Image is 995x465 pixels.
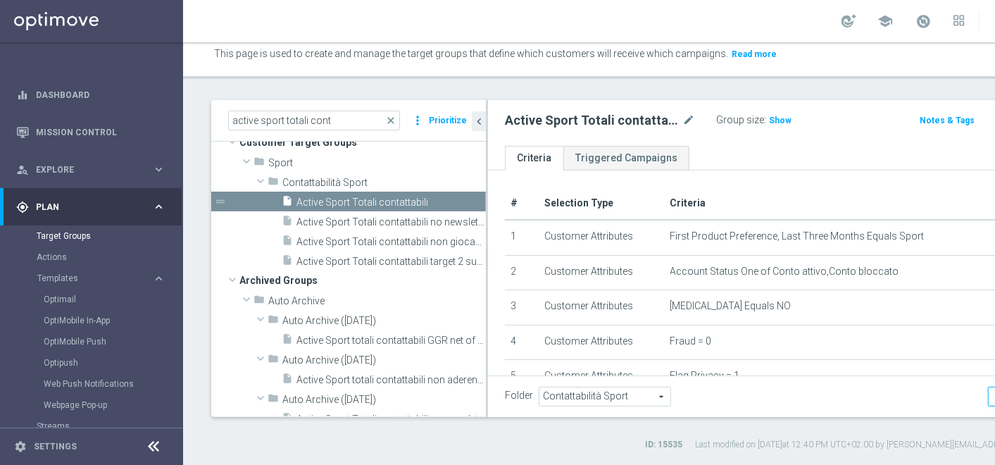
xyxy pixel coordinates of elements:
span: close [385,115,396,126]
a: OptiMobile In-App [44,315,146,326]
button: Read more [730,46,778,62]
span: Archived Groups [239,271,486,290]
span: Plan [36,203,152,211]
button: equalizer Dashboard [15,89,166,101]
div: Explore [16,163,152,176]
span: Templates [37,274,138,283]
div: Streams [37,416,182,437]
a: Target Groups [37,230,146,242]
i: mode_edit [682,112,695,129]
span: Auto Archive (2024-11-19) [282,394,486,406]
h2: Active Sport Totali contattabili [505,112,680,129]
div: Dashboard [16,76,165,113]
div: Templates [37,274,152,283]
td: 3 [505,290,539,325]
i: folder [254,156,265,172]
a: OptiMobile Push [44,336,146,347]
span: This page is used to create and manage the target groups that define which customers will receive... [214,48,728,59]
a: Criteria [505,146,563,170]
label: Folder [505,390,533,402]
span: Auto Archive (2024-05-08) [282,315,486,327]
td: Customer Attributes [539,290,665,325]
a: Actions [37,252,146,263]
i: folder [268,392,279,409]
button: Templates keyboard_arrow_right [37,273,166,284]
td: 2 [505,255,539,290]
a: Webpage Pop-up [44,399,146,411]
i: folder [268,314,279,330]
i: gps_fixed [16,201,29,213]
i: insert_drive_file [282,195,293,211]
i: insert_drive_file [282,254,293,271]
label: ID: 15535 [645,439,682,451]
div: Target Groups [37,225,182,247]
span: Active Sport Totali contattabili non giocanti 02.2025 [296,236,486,248]
i: keyboard_arrow_right [152,200,165,213]
span: Active Sport Totali contattabili no newsletter GGR&#x2B; [296,216,486,228]
span: Account Status One of Conto attivo,Conto bloccato [670,266,899,278]
div: Optipush [44,352,182,373]
div: Optimail [44,289,182,310]
a: Web Push Notifications [44,378,146,390]
i: insert_drive_file [282,235,293,251]
span: Active Sport Totali contattabili no newsletters [296,414,486,426]
span: Auto Archive [268,295,486,307]
span: Criteria [670,197,706,209]
span: Auto Archive (2024-11-14) [282,354,486,366]
button: Mission Control [15,127,166,138]
div: OptiMobile In-App [44,310,182,331]
span: Fraud = 0 [670,335,712,347]
div: Plan [16,201,152,213]
div: Web Push Notifications [44,373,182,395]
span: school [877,13,893,29]
i: insert_drive_file [282,215,293,231]
i: keyboard_arrow_right [152,163,165,176]
span: Show [769,116,791,125]
i: insert_drive_file [282,373,293,389]
i: equalizer [16,89,29,101]
i: keyboard_arrow_right [152,272,165,285]
td: Customer Attributes [539,255,665,290]
i: settings [14,440,27,453]
a: Dashboard [36,76,165,113]
i: folder [268,353,279,369]
a: Optipush [44,357,146,368]
span: First Product Preference, Last Three Months Equals Sport [670,230,925,242]
th: # [505,187,539,220]
i: folder [268,175,279,192]
button: chevron_left [472,111,486,131]
td: Customer Attributes [539,220,665,255]
div: Templates [37,268,182,416]
i: more_vert [411,111,425,130]
span: Explore [36,166,152,174]
td: 4 [505,325,539,360]
a: Settings [34,442,77,451]
button: Notes & Tags [918,113,976,128]
a: Triggered Campaigns [563,146,689,170]
td: Customer Attributes [539,360,665,395]
a: Mission Control [36,113,165,151]
span: Active Sport totali contattabili non aderenti aprile 2024_17.05.24 [296,374,486,386]
div: OptiMobile Push [44,331,182,352]
span: Contattabilit&#xE0; Sport [282,177,486,189]
span: Active Sport Totali contattabili [296,197,486,209]
div: Webpage Pop-up [44,395,182,416]
a: Streams [37,421,146,432]
span: Sport [268,157,486,169]
div: Mission Control [16,113,165,151]
span: [MEDICAL_DATA] Equals NO [670,300,791,312]
a: Optimail [44,294,146,305]
button: person_search Explore keyboard_arrow_right [15,164,166,175]
input: Quick find group or folder [228,111,400,130]
td: 1 [505,220,539,255]
td: 5 [505,360,539,395]
i: insert_drive_file [282,333,293,349]
i: folder [254,294,265,310]
i: chevron_left [473,115,486,128]
button: gps_fixed Plan keyboard_arrow_right [15,201,166,213]
span: Customer Target Groups [239,132,486,152]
